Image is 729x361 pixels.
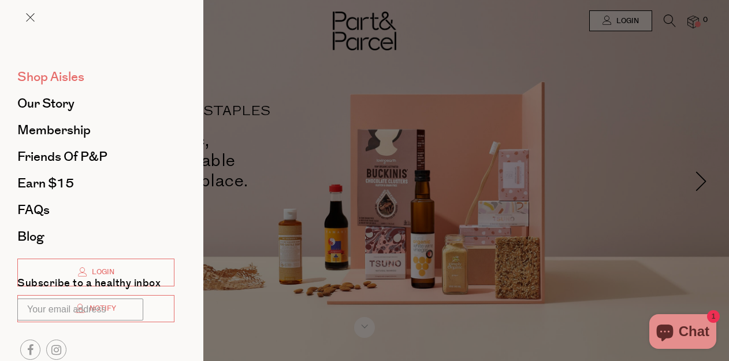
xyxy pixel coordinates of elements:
a: Friends of P&P [17,150,174,163]
span: Shop Aisles [17,68,84,86]
label: Subscribe to a healthy inbox [17,278,161,293]
span: FAQs [17,201,50,219]
span: Friends of P&P [17,148,107,166]
span: Login [89,267,114,277]
span: Membership [17,121,91,139]
a: FAQs [17,204,174,216]
span: Our Story [17,94,75,113]
inbox-online-store-chat: Shopify online store chat [646,314,720,352]
a: Membership [17,124,174,137]
span: Earn $15 [17,174,74,193]
span: Blog [17,227,44,246]
a: Blog [17,230,174,243]
a: Login [17,259,174,286]
a: Earn $15 [17,177,174,190]
a: Shop Aisles [17,71,174,83]
input: Your email address [17,299,143,321]
a: Our Story [17,97,174,110]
